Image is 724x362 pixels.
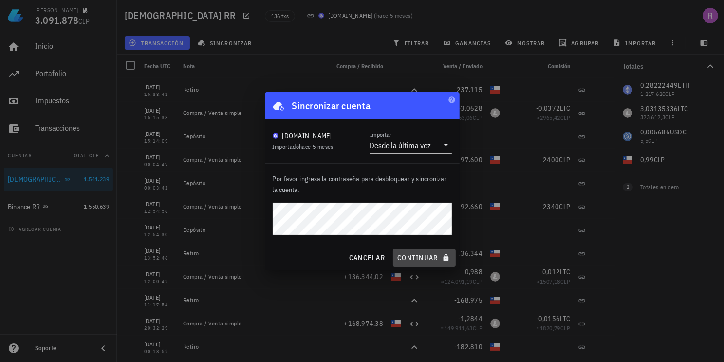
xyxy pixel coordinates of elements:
[299,143,334,150] span: hace 5 meses
[370,137,452,153] div: ImportarDesde la última vez
[282,131,332,141] div: [DOMAIN_NAME]
[370,131,391,138] label: Importar
[273,143,334,150] span: Importado
[393,249,455,267] button: continuar
[349,253,385,262] span: cancelar
[345,249,389,267] button: cancelar
[273,173,452,195] p: Por favor ingresa la contraseña para desbloquear y sincronizar la cuenta.
[292,98,371,114] div: Sincronizar cuenta
[370,140,431,150] div: Desde la última vez
[273,133,278,139] img: BudaPuntoCom
[397,253,451,262] span: continuar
